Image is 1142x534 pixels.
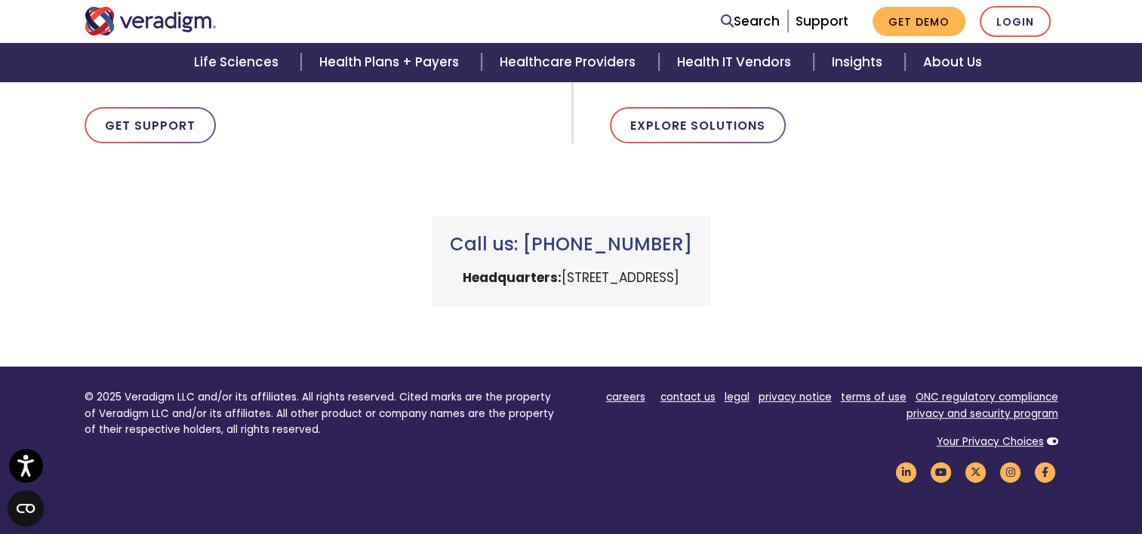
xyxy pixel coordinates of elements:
a: Get Support [85,107,216,143]
button: Open CMP widget [8,490,44,526]
a: legal [725,390,750,404]
a: terms of use [841,390,907,404]
p: [STREET_ADDRESS] [450,268,692,288]
a: privacy and security program [907,407,1058,421]
a: ONC regulatory compliance [916,390,1058,404]
a: contact us [660,390,716,404]
a: Your Privacy Choices [937,434,1044,449]
a: Health IT Vendors [659,43,814,81]
a: About Us [905,43,1000,81]
a: Explore Solutions [610,107,786,143]
p: © 2025 Veradigm LLC and/or its affiliates. All rights reserved. Cited marks are the property of V... [85,389,560,438]
strong: Headquarters: [463,269,562,287]
a: Support [796,12,848,30]
a: careers [606,390,645,404]
iframe: Drift Chat Widget [842,459,1124,516]
a: Insights [814,43,905,81]
h3: Call us: [PHONE_NUMBER] [450,234,692,256]
img: Veradigm logo [85,7,217,35]
a: Search [721,11,780,32]
a: Health Plans + Payers [301,43,482,81]
a: Get Demo [873,7,965,36]
a: Login [980,6,1051,37]
a: Healthcare Providers [482,43,658,81]
a: privacy notice [759,390,832,404]
a: Life Sciences [176,43,301,81]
